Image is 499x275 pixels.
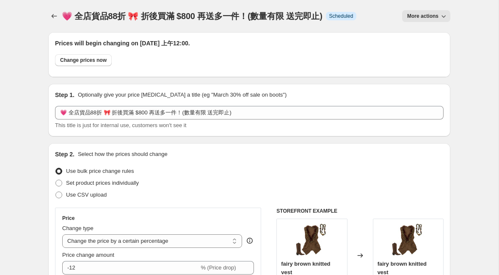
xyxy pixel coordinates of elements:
span: Change type [62,225,94,231]
span: % (Price drop) [201,264,236,271]
p: Optionally give your price [MEDICAL_DATA] a title (eg "March 30% off sale on boots") [78,91,287,99]
h2: Prices will begin changing on [DATE] 上午12:00. [55,39,444,47]
input: 30% off holiday sale [55,106,444,119]
span: More actions [407,13,438,19]
button: Change prices now [55,54,112,66]
button: Price change jobs [48,10,60,22]
span: Price change amount [62,252,114,258]
span: Change prices now [60,57,107,64]
img: IMG_4968_2bf7e12b-a54e-4ec5-b837-6045acf6da77_80x.jpg [295,223,329,257]
span: Use CSV upload [66,192,107,198]
h2: Step 2. [55,150,74,158]
h2: Step 1. [55,91,74,99]
input: -15 [62,261,199,275]
span: Scheduled [329,13,353,19]
p: Select how the prices should change [78,150,168,158]
h3: Price [62,215,74,222]
button: More actions [402,10,450,22]
div: help [245,236,254,245]
span: Use bulk price change rules [66,168,134,174]
span: This title is just for internal use, customers won't see it [55,122,186,128]
span: 💗 全店貨品88折 🎀 折後買滿 $800 再送多一件！(數量有限 送完即止) [62,11,323,21]
h6: STOREFRONT EXAMPLE [276,208,444,214]
img: IMG_4968_2bf7e12b-a54e-4ec5-b837-6045acf6da77_80x.jpg [391,223,425,257]
span: Set product prices individually [66,180,139,186]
